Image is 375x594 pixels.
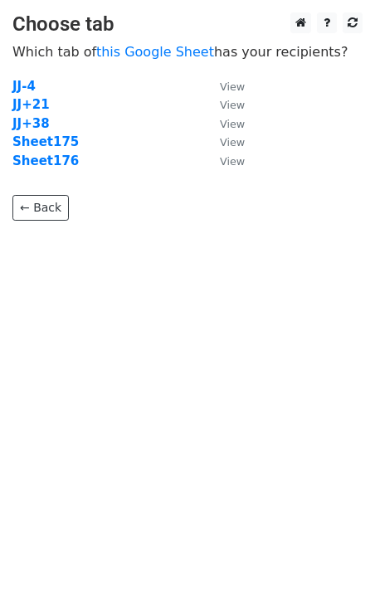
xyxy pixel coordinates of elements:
[12,79,36,94] a: JJ-4
[220,136,245,148] small: View
[96,44,214,60] a: this Google Sheet
[220,99,245,111] small: View
[203,97,245,112] a: View
[12,195,69,221] a: ← Back
[220,155,245,168] small: View
[203,79,245,94] a: View
[12,43,363,61] p: Which tab of has your recipients?
[220,118,245,130] small: View
[12,12,363,37] h3: Choose tab
[220,80,245,93] small: View
[12,134,79,149] a: Sheet175
[12,153,79,168] a: Sheet176
[12,97,50,112] a: JJ+21
[203,134,245,149] a: View
[12,116,50,131] a: JJ+38
[203,116,245,131] a: View
[203,153,245,168] a: View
